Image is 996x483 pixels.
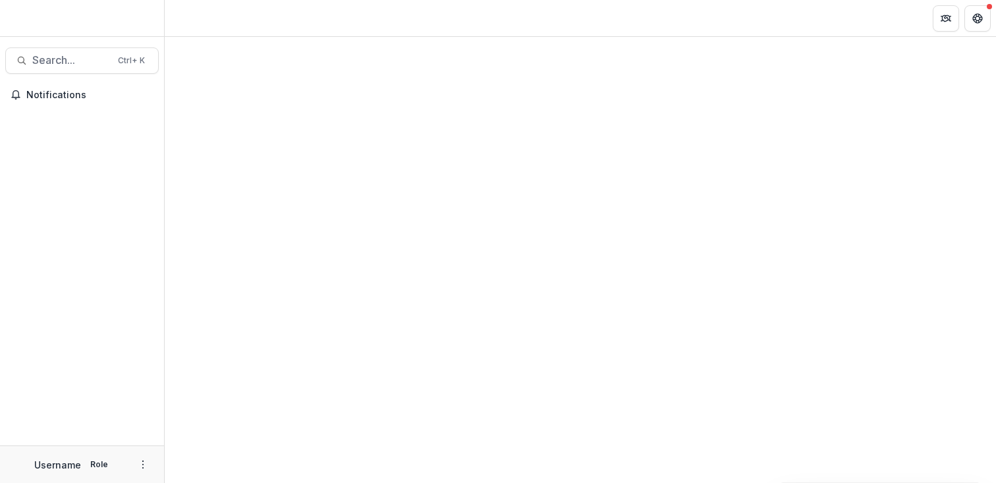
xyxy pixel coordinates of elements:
[34,458,81,472] p: Username
[32,54,110,67] span: Search...
[933,5,959,32] button: Partners
[86,459,112,470] p: Role
[115,53,148,68] div: Ctrl + K
[964,5,991,32] button: Get Help
[26,90,153,101] span: Notifications
[5,47,159,74] button: Search...
[5,84,159,105] button: Notifications
[135,457,151,472] button: More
